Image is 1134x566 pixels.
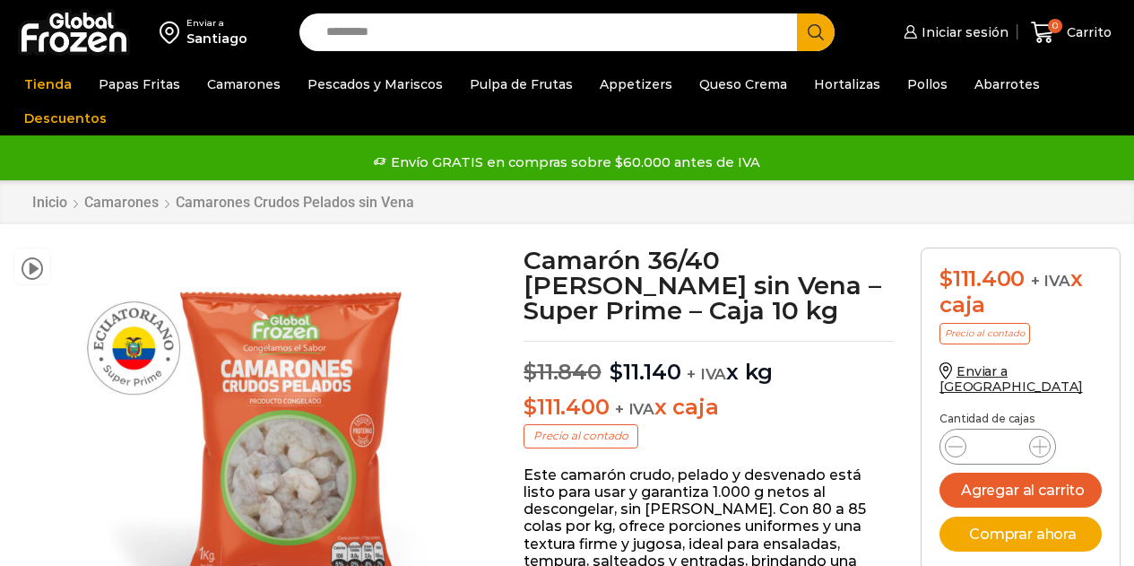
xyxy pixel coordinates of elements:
p: x caja [524,395,894,421]
a: Pescados y Mariscos [299,67,452,101]
span: + IVA [615,400,654,418]
div: Santiago [186,30,247,48]
span: $ [939,266,953,292]
span: Iniciar sesión [917,23,1008,41]
a: 0 Carrito [1026,12,1116,54]
p: Precio al contado [939,323,1030,344]
a: Descuentos [15,101,116,135]
a: Hortalizas [805,67,889,101]
button: Agregar al carrito [939,473,1102,508]
input: Product quantity [981,434,1015,459]
button: Comprar ahora [939,517,1102,552]
a: Iniciar sesión [899,14,1008,50]
p: Cantidad de cajas [939,413,1102,425]
p: x kg [524,341,894,386]
bdi: 111.400 [939,266,1025,292]
a: Tienda [15,67,81,101]
span: Carrito [1062,23,1112,41]
img: address-field-icon.svg [160,17,186,48]
button: Search button [797,13,835,51]
div: Enviar a [186,17,247,30]
span: + IVA [1031,272,1070,290]
a: Pulpa de Frutas [461,67,582,101]
bdi: 11.140 [610,359,680,385]
bdi: 111.400 [524,394,609,420]
span: 0 [1048,19,1062,33]
a: Camarones Crudos Pelados sin Vena [175,194,415,211]
div: x caja [939,266,1102,318]
a: Papas Fritas [90,67,189,101]
a: Pollos [898,67,957,101]
a: Enviar a [GEOGRAPHIC_DATA] [939,363,1083,395]
h1: Camarón 36/40 [PERSON_NAME] sin Vena – Super Prime – Caja 10 kg [524,248,894,323]
a: Camarones [198,67,290,101]
span: $ [524,394,537,420]
span: $ [610,359,623,385]
a: Camarones [83,194,160,211]
a: Inicio [31,194,68,211]
a: Abarrotes [965,67,1049,101]
nav: Breadcrumb [31,194,415,211]
a: Queso Crema [690,67,796,101]
p: Precio al contado [524,424,638,448]
span: $ [524,359,537,385]
span: + IVA [687,365,726,383]
bdi: 11.840 [524,359,601,385]
a: Appetizers [591,67,681,101]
